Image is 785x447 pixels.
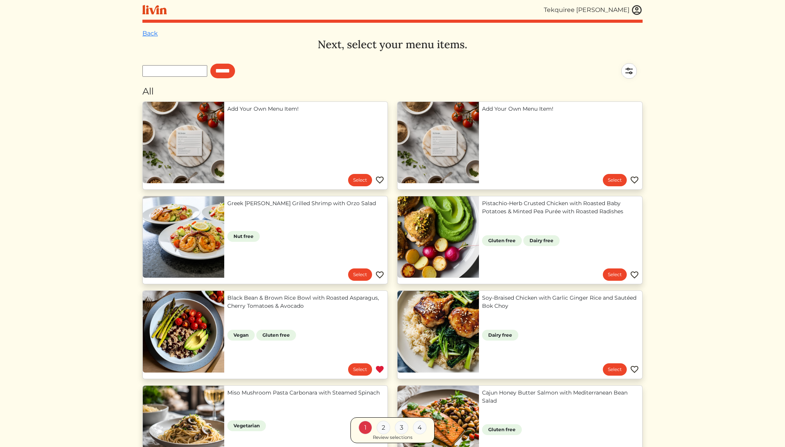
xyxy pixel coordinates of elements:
a: 1 2 3 4 Review selections [350,417,435,443]
img: user_account-e6e16d2ec92f44fc35f99ef0dc9cddf60790bfa021a6ecb1c896eb5d2907b31c.svg [631,4,643,16]
a: Pistachio-Herb Crusted Chicken with Roasted Baby Potatoes & Minted Pea Purée with Roasted Radishes [482,199,639,216]
div: 1 [359,421,372,434]
a: Select [603,174,627,186]
img: Favorite menu item [630,175,639,185]
img: Favorite menu item [630,270,639,280]
a: Back [142,30,158,37]
img: Favorite menu item [375,270,384,280]
h3: Next, select your menu items. [142,38,643,51]
img: livin-logo-a0d97d1a881af30f6274990eb6222085a2533c92bbd1e4f22c21b4f0d0e3210c.svg [142,5,167,15]
a: Select [603,363,627,376]
a: Cajun Honey Butter Salmon with Mediterranean Bean Salad [482,389,639,405]
div: Review selections [373,434,413,441]
a: Greek [PERSON_NAME] Grilled Shrimp with Orzo Salad [227,199,384,207]
div: 2 [377,421,390,434]
a: Select [348,174,372,186]
a: Soy-Braised Chicken with Garlic Ginger Rice and Sautéed Bok Choy [482,294,639,310]
div: All [142,84,643,98]
a: Select [348,363,372,376]
img: Favorite menu item [375,365,384,374]
a: Miso Mushroom Pasta Carbonara with Steamed Spinach [227,389,384,397]
div: 4 [413,421,426,434]
a: Select [603,268,627,281]
div: Tekquiree [PERSON_NAME] [544,5,629,15]
a: Add Your Own Menu Item! [482,105,639,113]
img: filter-5a7d962c2457a2d01fc3f3b070ac7679cf81506dd4bc827d76cf1eb68fb85cd7.svg [616,57,643,84]
div: 3 [395,421,408,434]
a: Black Bean & Brown Rice Bowl with Roasted Asparagus, Cherry Tomatoes & Avocado [227,294,384,310]
img: Favorite menu item [375,175,384,185]
img: Favorite menu item [630,365,639,374]
a: Add Your Own Menu Item! [227,105,384,113]
a: Select [348,268,372,281]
